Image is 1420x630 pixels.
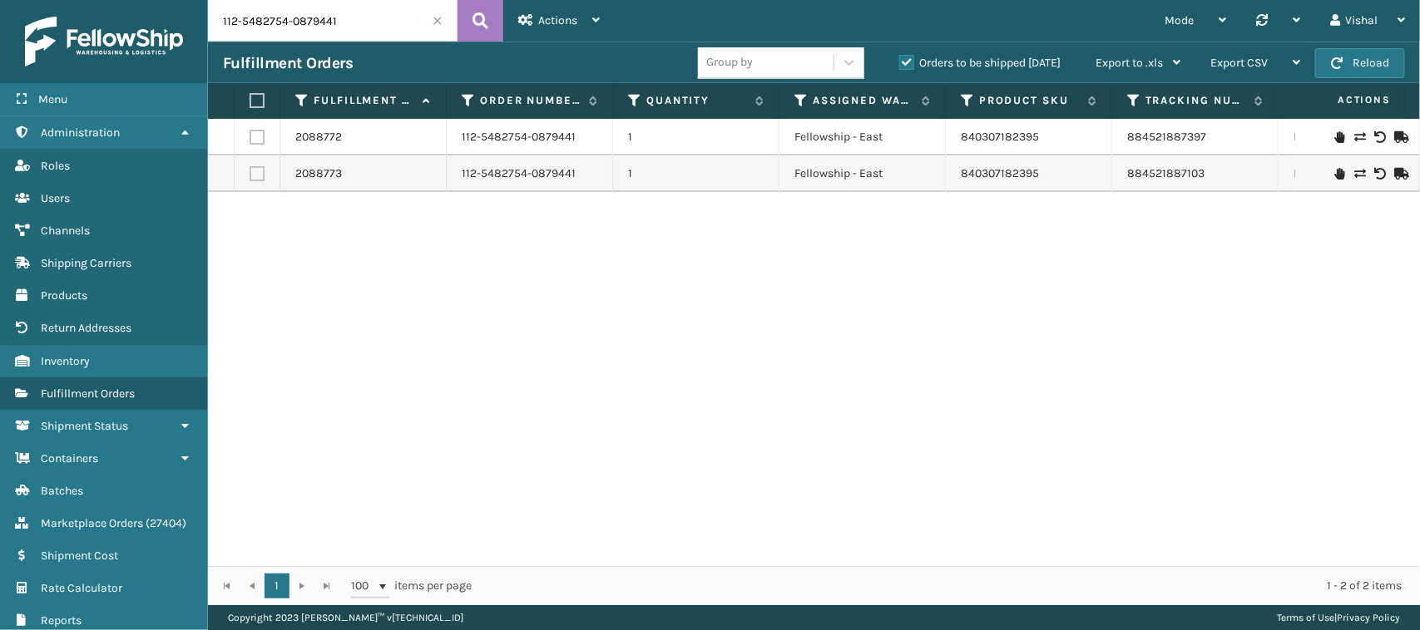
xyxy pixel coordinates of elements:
span: Products [41,288,87,303]
a: 2088772 [295,129,342,145]
i: Void Label [1374,168,1384,180]
span: Mode [1165,13,1194,27]
label: Assigned Warehouse [813,93,913,108]
span: Shipment Cost [41,549,118,563]
td: 1 [613,155,779,192]
label: Order Number [480,93,581,108]
div: | [1277,605,1400,630]
span: Channels [41,224,90,238]
i: On Hold [1334,168,1344,180]
label: Orders to be shipped [DATE] [899,56,1061,70]
label: Tracking Number [1145,93,1246,108]
span: Fulfillment Orders [41,386,135,401]
i: On Hold [1334,131,1344,143]
span: Users [41,191,70,205]
span: Containers [41,451,98,465]
h3: Fulfillment Orders [223,53,353,73]
a: 840307182395 [961,130,1039,144]
span: Shipping Carriers [41,256,131,270]
span: items per page [351,573,473,598]
a: 884521887397 [1127,130,1206,144]
td: Fellowship - East [779,155,946,192]
span: Inventory [41,354,90,368]
span: Actions [538,13,577,27]
div: Group by [706,54,753,71]
span: Marketplace Orders [41,516,143,530]
span: Batches [41,484,83,498]
td: 1 [613,119,779,155]
a: 112-5482754-0879441 [462,129,576,145]
span: Rate Calculator [41,581,122,595]
i: Void Label [1374,131,1384,143]
i: Change shipping [1354,168,1364,180]
span: Administration [41,126,120,140]
label: Fulfillment Order Id [314,93,414,108]
span: Shipment Status [41,419,128,433]
a: Terms of Use [1277,612,1334,623]
p: Copyright 2023 [PERSON_NAME]™ v [TECHNICAL_ID] [228,605,463,630]
a: 884521887103 [1127,166,1205,180]
div: 1 - 2 of 2 items [496,578,1402,594]
img: logo [25,17,183,66]
label: Product SKU [979,93,1080,108]
span: 100 [351,578,376,594]
span: ( 27404 ) [146,516,186,530]
span: Roles [41,159,70,173]
span: Menu [38,92,67,106]
label: Quantity [646,93,747,108]
td: Fellowship - East [779,119,946,155]
a: 1 [265,573,289,598]
span: Return Addresses [41,321,131,335]
button: Reload [1315,48,1405,78]
i: Mark as Shipped [1394,168,1404,180]
a: 2088773 [295,165,342,182]
a: 840307182395 [961,166,1039,180]
i: Change shipping [1354,131,1364,143]
span: Export to .xls [1096,56,1163,70]
a: 112-5482754-0879441 [462,165,576,182]
i: Mark as Shipped [1394,131,1404,143]
span: Reports [41,613,82,628]
span: Export CSV [1210,56,1268,70]
a: Privacy Policy [1337,612,1400,623]
span: Actions [1285,86,1401,114]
